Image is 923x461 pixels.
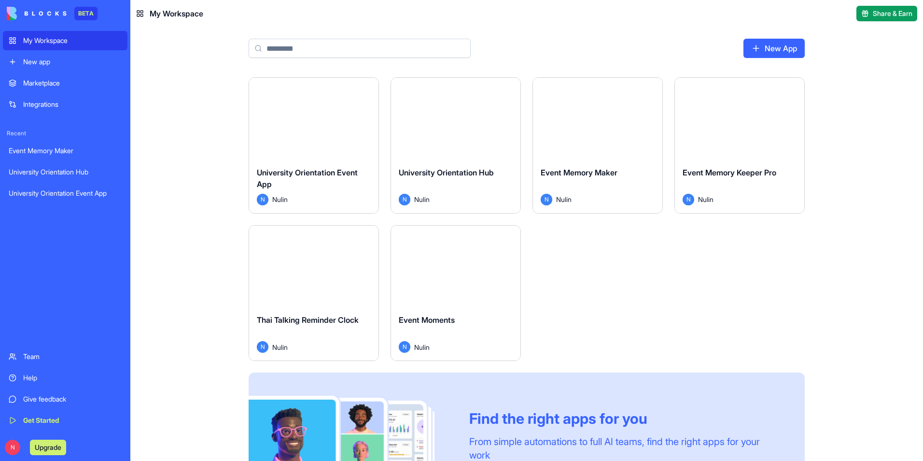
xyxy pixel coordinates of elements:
[9,146,122,156] div: Event Memory Maker
[150,8,203,19] span: My Workspace
[257,341,268,353] span: N
[399,315,455,325] span: Event Moments
[3,141,127,160] a: Event Memory Maker
[3,95,127,114] a: Integrations
[249,77,379,214] a: University Orientation Event AppNNulin
[3,73,127,93] a: Marketplace
[3,162,127,182] a: University Orientation Hub
[683,194,694,205] span: N
[23,373,122,383] div: Help
[3,389,127,409] a: Give feedback
[541,194,552,205] span: N
[5,440,20,455] span: N
[556,194,572,204] span: Nulin
[74,7,98,20] div: BETA
[698,194,713,204] span: Nulin
[469,410,782,427] div: Find the right apps for you
[23,394,122,404] div: Give feedback
[7,7,67,20] img: logo
[414,194,430,204] span: Nulin
[391,225,521,361] a: Event MomentsNNulin
[249,225,379,361] a: Thai Talking Reminder ClockNNulin
[3,411,127,430] a: Get Started
[3,52,127,72] a: New app
[541,168,617,177] span: Event Memory Maker
[399,168,494,177] span: University Orientation Hub
[683,168,776,177] span: Event Memory Keeper Pro
[391,77,521,214] a: University Orientation HubNNulin
[674,77,805,214] a: Event Memory Keeper ProNNulin
[23,416,122,425] div: Get Started
[7,7,98,20] a: BETA
[257,315,359,325] span: Thai Talking Reminder Clock
[414,342,430,352] span: Nulin
[30,442,66,452] a: Upgrade
[856,6,917,21] button: Share & Earn
[23,57,122,67] div: New app
[272,342,288,352] span: Nulin
[257,168,358,189] span: University Orientation Event App
[3,347,127,366] a: Team
[23,352,122,361] div: Team
[3,368,127,388] a: Help
[30,440,66,455] button: Upgrade
[399,194,410,205] span: N
[257,194,268,205] span: N
[23,100,122,109] div: Integrations
[9,188,122,198] div: University Orientation Event App
[23,78,122,88] div: Marketplace
[399,341,410,353] span: N
[743,39,805,58] a: New App
[873,9,912,18] span: Share & Earn
[23,36,122,45] div: My Workspace
[3,130,127,137] span: Recent
[3,184,127,203] a: University Orientation Event App
[532,77,663,214] a: Event Memory MakerNNulin
[3,31,127,50] a: My Workspace
[272,194,288,204] span: Nulin
[9,167,122,177] div: University Orientation Hub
